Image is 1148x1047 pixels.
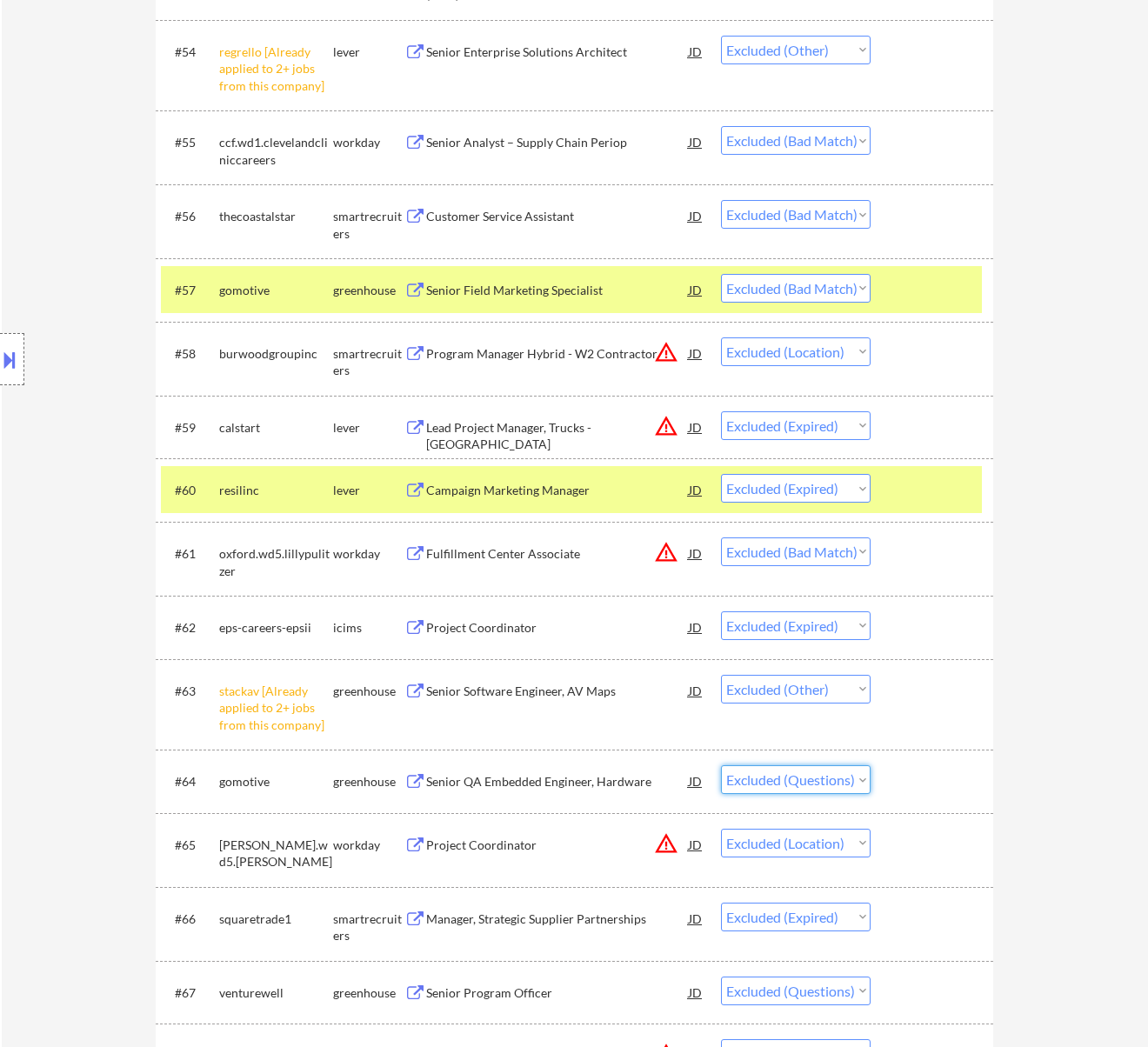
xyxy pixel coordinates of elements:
[654,540,678,564] button: warning_amber
[687,411,704,443] div: JD
[687,903,704,934] div: JD
[333,984,404,1002] div: greenhouse
[687,675,704,706] div: JD
[426,43,689,61] div: Senior Enterprise Solutions Architect
[687,474,704,505] div: JD
[175,910,205,928] div: #66
[426,837,689,854] div: Project Coordinator
[426,984,689,1002] div: Senior Program Officer
[426,910,689,928] div: Manager, Strategic Supplier Partnerships
[687,537,704,569] div: JD
[175,683,205,700] div: #63
[175,837,205,854] div: #65
[687,611,704,643] div: JD
[687,765,704,797] div: JD
[687,126,704,157] div: JD
[687,200,704,231] div: JD
[219,910,333,928] div: squaretrade1
[426,773,689,790] div: Senior QA Embedded Engineer, Hardware
[426,683,689,700] div: Senior Software Engineer, AV Maps
[219,683,333,734] div: stackav [Already applied to 2+ jobs from this company]
[175,984,205,1002] div: #67
[687,274,704,305] div: JD
[333,773,404,790] div: greenhouse
[426,282,689,299] div: Senior Field Marketing Specialist
[333,683,404,700] div: greenhouse
[426,619,689,637] div: Project Coordinator
[426,208,689,225] div: Customer Service Assistant
[654,831,678,856] button: warning_amber
[333,134,404,151] div: workday
[219,984,333,1002] div: venturewell
[333,43,404,61] div: lever
[333,282,404,299] div: greenhouse
[687,977,704,1008] div: JD
[333,619,404,637] div: icims
[333,910,404,944] div: smartrecruiters
[175,43,205,61] div: #54
[687,337,704,369] div: JD
[175,619,205,637] div: #62
[426,345,689,363] div: Program Manager Hybrid - W2 Contractor
[333,208,404,242] div: smartrecruiters
[333,545,404,563] div: workday
[175,773,205,790] div: #64
[219,43,333,95] div: regrello [Already applied to 2+ jobs from this company]
[333,419,404,437] div: lever
[654,414,678,438] button: warning_amber
[333,837,404,854] div: workday
[219,837,333,870] div: [PERSON_NAME].wd5.[PERSON_NAME]
[426,545,689,563] div: Fulfillment Center Associate
[333,345,404,379] div: smartrecruiters
[687,36,704,67] div: JD
[426,134,689,151] div: Senior Analyst – Supply Chain Periop
[654,340,678,364] button: warning_amber
[219,773,333,790] div: gomotive
[687,829,704,860] div: JD
[426,482,689,499] div: Campaign Marketing Manager
[333,482,404,499] div: lever
[219,619,333,637] div: eps-careers-epsii
[426,419,689,453] div: Lead Project Manager, Trucks - [GEOGRAPHIC_DATA]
